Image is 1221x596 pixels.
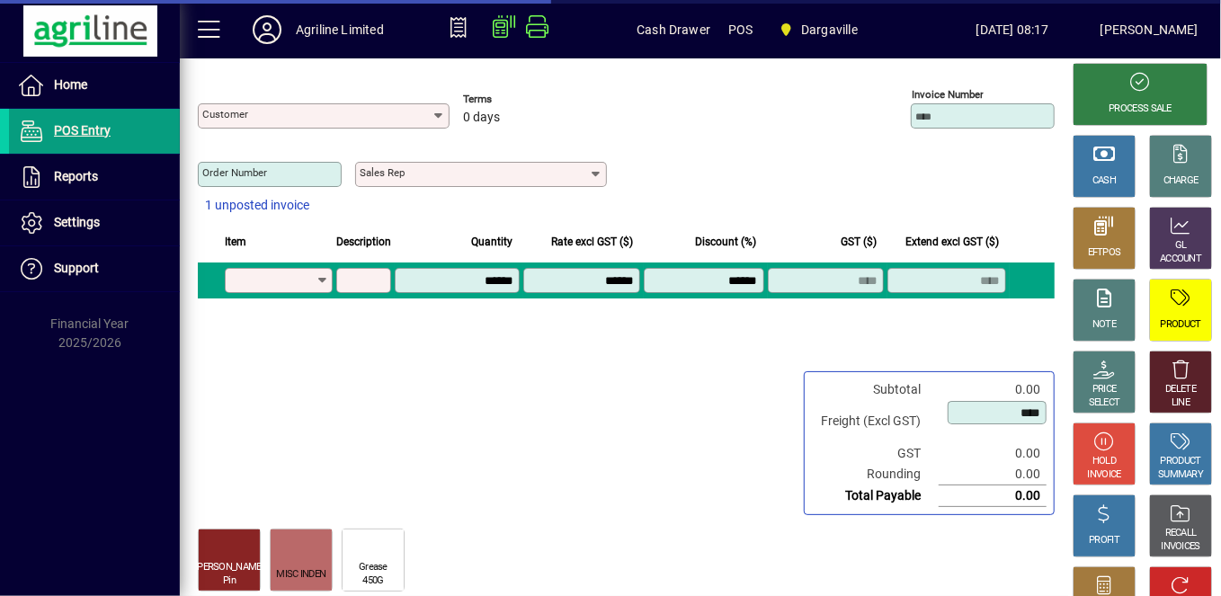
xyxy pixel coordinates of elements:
td: 0.00 [939,443,1047,464]
mat-label: Invoice number [912,88,984,101]
td: Rounding [812,464,939,485]
div: INVOICE [1087,468,1120,482]
div: SELECT [1089,396,1120,410]
div: LINE [1172,396,1190,410]
div: SUMMARY [1158,468,1203,482]
span: [DATE] 08:17 [925,15,1101,44]
div: ACCOUNT [1160,253,1201,266]
div: PROCESS SALE [1109,102,1172,116]
span: 1 unposted invoice [205,196,309,215]
div: 450G [362,574,383,588]
span: GST ($) [841,232,877,252]
mat-label: Sales rep [360,166,405,179]
span: Reports [54,169,98,183]
span: 0 days [463,111,500,125]
div: RECALL [1165,527,1197,540]
div: [PERSON_NAME] [1101,15,1199,44]
div: CASH [1092,174,1116,188]
span: Support [54,261,99,275]
span: Quantity [471,232,512,252]
mat-label: Order number [202,166,267,179]
div: INVOICES [1161,540,1199,554]
div: CHARGE [1163,174,1199,188]
span: Rate excl GST ($) [551,232,633,252]
div: PROFIT [1089,534,1119,547]
span: Extend excl GST ($) [905,232,999,252]
mat-label: Customer [202,108,248,120]
div: MISC INDEN [276,568,325,582]
div: EFTPOS [1088,246,1121,260]
td: Total Payable [812,485,939,507]
span: POS [728,15,753,44]
td: 0.00 [939,485,1047,507]
div: DELETE [1165,383,1196,396]
span: Dargaville [771,13,865,46]
td: Freight (Excl GST) [812,400,939,443]
span: Settings [54,215,100,229]
span: Discount (%) [696,232,757,252]
a: Reports [9,155,180,200]
div: PRODUCT [1160,318,1200,332]
span: Item [225,232,246,252]
div: Pin [223,574,236,588]
td: GST [812,443,939,464]
div: NOTE [1092,318,1116,332]
button: 1 unposted invoice [198,190,316,222]
div: Grease [359,561,388,574]
a: Home [9,63,180,108]
span: Dargaville [801,15,858,44]
a: Settings [9,200,180,245]
div: PRODUCT [1160,455,1200,468]
div: HOLD [1092,455,1116,468]
a: Support [9,246,180,291]
td: Subtotal [812,379,939,400]
span: Cash Drawer [637,15,710,44]
div: GL [1175,239,1187,253]
div: PRICE [1092,383,1117,396]
span: POS Entry [54,123,111,138]
button: Profile [238,13,296,46]
div: Agriline Limited [296,15,384,44]
td: 0.00 [939,464,1047,485]
span: Description [336,232,391,252]
td: 0.00 [939,379,1047,400]
div: [PERSON_NAME] [195,561,263,574]
span: Terms [463,93,571,105]
span: Home [54,77,87,92]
